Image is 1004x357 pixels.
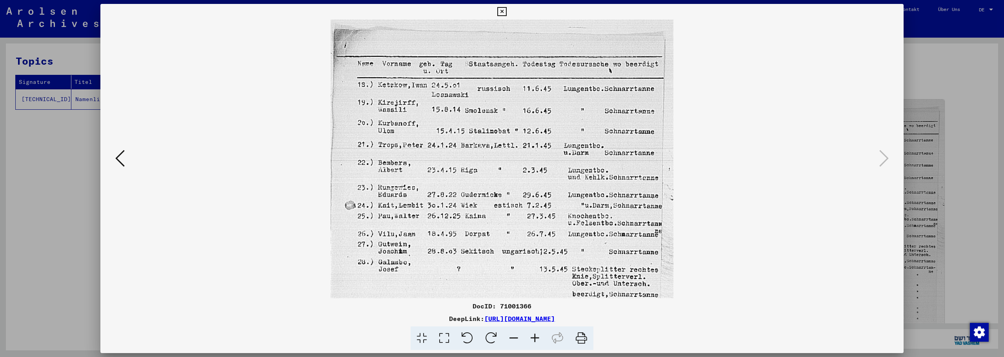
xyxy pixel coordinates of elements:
a: [URL][DOMAIN_NAME] [484,315,555,323]
div: DocID: 71001366 [100,301,904,311]
div: DeepLink: [100,314,904,323]
img: Zustimmung ändern [970,323,989,342]
div: Zustimmung ändern [969,323,988,341]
